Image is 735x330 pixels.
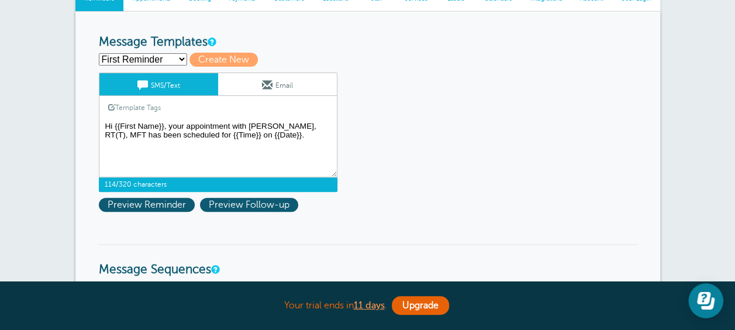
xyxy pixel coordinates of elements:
[99,198,195,212] span: Preview Reminder
[99,177,337,191] span: 114/320 characters
[354,300,385,311] a: 11 days
[392,296,449,315] a: Upgrade
[99,96,170,119] a: Template Tags
[75,293,660,318] div: Your trial ends in .
[218,73,337,95] a: Email
[99,119,337,177] textarea: Hi {{First Name}}, your appointment with [PERSON_NAME], RT(T), MFT has been scheduled for {{Time}...
[99,244,637,277] h3: Message Sequences
[200,200,301,210] a: Preview Follow-up
[211,266,218,273] a: Message Sequences allow you to setup multiple reminder schedules that can use different Message T...
[200,198,298,212] span: Preview Follow-up
[189,54,263,65] a: Create New
[688,283,723,318] iframe: Resource center
[189,53,258,67] span: Create New
[99,73,218,95] a: SMS/Text
[99,200,200,210] a: Preview Reminder
[208,38,215,46] a: This is the wording for your reminder and follow-up messages. You can create multiple templates i...
[99,35,637,50] h3: Message Templates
